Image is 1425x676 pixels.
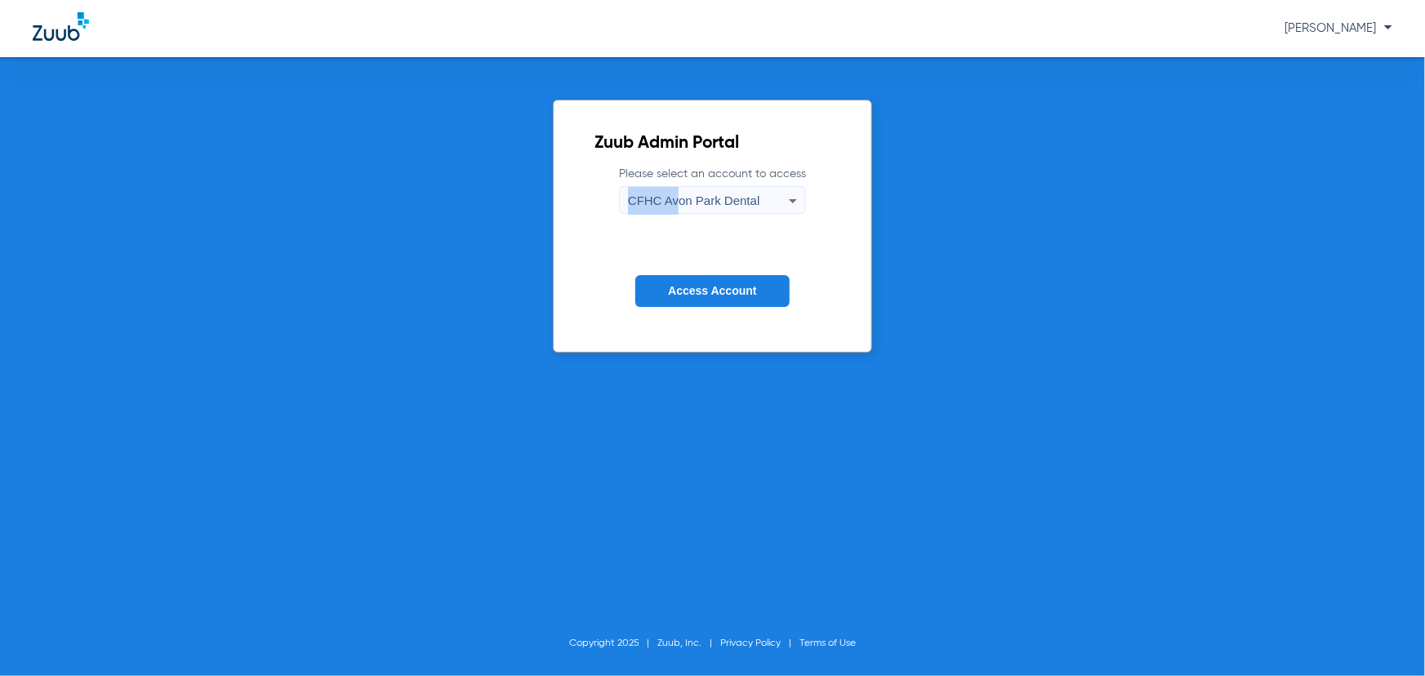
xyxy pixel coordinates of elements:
[668,284,756,297] span: Access Account
[619,166,806,214] label: Please select an account to access
[799,638,856,648] a: Terms of Use
[1285,22,1392,34] span: [PERSON_NAME]
[628,193,759,207] span: CFHC Avon Park Dental
[569,635,657,652] li: Copyright 2025
[594,136,831,152] h2: Zuub Admin Portal
[657,635,720,652] li: Zuub, Inc.
[1343,598,1425,676] iframe: Chat Widget
[33,12,89,41] img: Zuub Logo
[635,275,789,307] button: Access Account
[720,638,781,648] a: Privacy Policy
